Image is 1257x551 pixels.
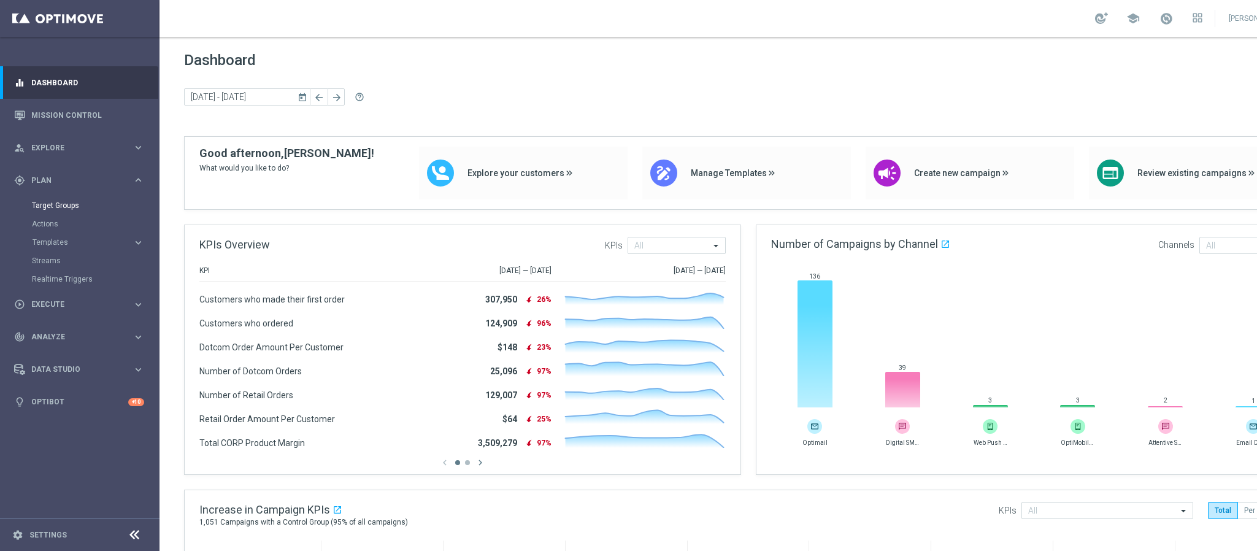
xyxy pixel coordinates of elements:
a: Mission Control [31,99,144,131]
span: Execute [31,301,133,308]
div: Streams [32,252,158,270]
div: +10 [128,398,144,406]
i: keyboard_arrow_right [133,174,144,186]
i: settings [12,530,23,541]
div: Optibot [14,386,144,418]
div: Target Groups [32,196,158,215]
div: Execute [14,299,133,310]
div: Analyze [14,331,133,342]
div: Realtime Triggers [32,270,158,288]
button: play_circle_outline Execute keyboard_arrow_right [13,299,145,309]
div: Templates [33,239,133,246]
button: lightbulb Optibot +10 [13,397,145,407]
button: person_search Explore keyboard_arrow_right [13,143,145,153]
i: keyboard_arrow_right [133,331,144,343]
i: lightbulb [14,396,25,407]
button: track_changes Analyze keyboard_arrow_right [13,332,145,342]
a: Actions [32,219,128,229]
i: keyboard_arrow_right [133,364,144,376]
button: Mission Control [13,110,145,120]
div: Mission Control [14,99,144,131]
i: keyboard_arrow_right [133,237,144,249]
button: Templates keyboard_arrow_right [32,237,145,247]
i: keyboard_arrow_right [133,299,144,310]
a: Realtime Triggers [32,274,128,284]
i: play_circle_outline [14,299,25,310]
span: Data Studio [31,366,133,373]
span: Analyze [31,333,133,341]
span: Plan [31,177,133,184]
button: equalizer Dashboard [13,78,145,88]
div: Templates [32,233,158,252]
i: equalizer [14,77,25,88]
i: track_changes [14,331,25,342]
i: gps_fixed [14,175,25,186]
div: Dashboard [14,66,144,99]
span: Explore [31,144,133,152]
a: Target Groups [32,201,128,210]
a: Dashboard [31,66,144,99]
span: school [1126,12,1140,25]
a: Settings [29,531,67,539]
i: person_search [14,142,25,153]
button: gps_fixed Plan keyboard_arrow_right [13,175,145,185]
div: Actions [32,215,158,233]
button: Data Studio keyboard_arrow_right [13,364,145,374]
a: Optibot [31,386,128,418]
div: Data Studio [14,364,133,375]
span: Templates [33,239,120,246]
div: Plan [14,175,133,186]
div: Explore [14,142,133,153]
i: keyboard_arrow_right [133,142,144,153]
a: Streams [32,256,128,266]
